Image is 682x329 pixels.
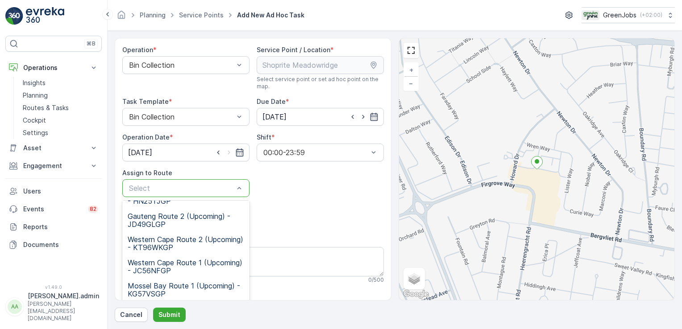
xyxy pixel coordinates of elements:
[122,298,384,311] h2: Task Template Configuration
[404,269,424,288] a: Layers
[5,157,102,175] button: Engagement
[603,11,636,20] p: GreenJobs
[8,300,22,314] div: AA
[582,10,599,20] img: Green_Jobs_Logo.png
[23,116,46,125] p: Cockpit
[5,200,102,218] a: Events82
[257,133,271,141] label: Shift
[404,63,418,77] a: Zoom In
[5,236,102,254] a: Documents
[128,282,244,298] span: Mossel Bay Route 1 (Upcoming) - KG57VSGP
[5,59,102,77] button: Operations
[120,310,142,319] p: Cancel
[23,78,46,87] p: Insights
[23,205,83,214] p: Events
[28,292,99,300] p: [PERSON_NAME].admin
[128,189,244,205] span: Western Cape Route 3 (Upcoming) - HN25TJGP
[404,77,418,90] a: Zoom Out
[128,259,244,275] span: Western Cape Route 1 (Upcoming) - JC56NFGP
[401,288,431,300] img: Google
[404,44,418,57] a: View Fullscreen
[87,40,96,47] p: ⌘B
[23,240,98,249] p: Documents
[640,12,662,19] p: ( +02:00 )
[128,235,244,251] span: Western Cape Route 2 (Upcoming) - KT96WKGP
[122,46,153,53] label: Operation
[122,133,170,141] label: Operation Date
[26,7,64,25] img: logo_light-DOdMpM7g.png
[19,77,102,89] a: Insights
[5,139,102,157] button: Asset
[368,276,384,284] p: 0 / 500
[23,222,98,231] p: Reports
[257,56,384,74] input: Shoprite Meadowridge
[5,218,102,236] a: Reports
[122,98,169,105] label: Task Template
[23,91,48,100] p: Planning
[5,7,23,25] img: logo
[257,108,384,126] input: dd/mm/yyyy
[140,11,166,19] a: Planning
[5,284,102,290] span: v 1.49.0
[409,66,413,74] span: +
[257,76,384,90] span: Select service point or set ad hoc point on the map.
[115,308,148,322] button: Cancel
[235,11,306,20] span: Add New Ad Hoc Task
[401,288,431,300] a: Open this area in Google Maps (opens a new window)
[179,11,224,19] a: Service Points
[28,300,99,322] p: [PERSON_NAME][EMAIL_ADDRESS][DOMAIN_NAME]
[19,102,102,114] a: Routes & Tasks
[257,98,286,105] label: Due Date
[409,79,413,87] span: −
[153,308,186,322] button: Submit
[122,144,250,161] input: dd/mm/yyyy
[257,46,330,53] label: Service Point / Location
[23,103,69,112] p: Routes & Tasks
[19,89,102,102] a: Planning
[23,187,98,196] p: Users
[122,169,172,177] label: Assign to Route
[128,212,244,228] span: Gauteng Route 2 (Upcoming) - JD49GLGP
[5,292,102,322] button: AA[PERSON_NAME].admin[PERSON_NAME][EMAIL_ADDRESS][DOMAIN_NAME]
[129,183,234,193] p: Select
[23,161,84,170] p: Engagement
[23,144,84,152] p: Asset
[5,182,102,200] a: Users
[23,128,48,137] p: Settings
[23,63,84,72] p: Operations
[158,310,180,319] p: Submit
[582,7,675,23] button: GreenJobs(+02:00)
[90,206,96,213] p: 82
[116,13,126,21] a: Homepage
[19,127,102,139] a: Settings
[19,114,102,127] a: Cockpit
